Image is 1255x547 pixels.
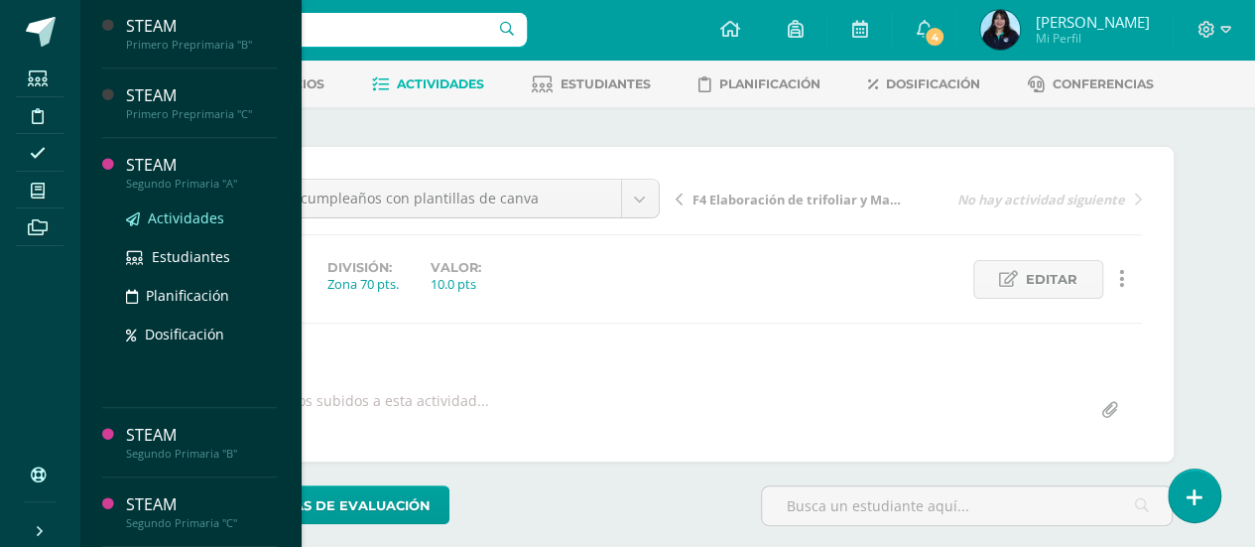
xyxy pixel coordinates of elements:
[148,208,224,227] span: Actividades
[126,245,277,268] a: Estudiantes
[186,348,1150,367] div: Trabajo en clase
[924,26,945,48] span: 4
[372,68,484,100] a: Actividades
[1035,30,1149,47] span: Mi Perfil
[126,84,277,121] a: STEAMPrimero Preprimaria "C"
[152,247,230,266] span: Estudiantes
[126,424,277,461] a: STEAMSegundo Primaria "B"
[92,13,527,47] input: Busca un usuario...
[126,177,277,191] div: Segundo Primaria "A"
[561,76,651,91] span: Estudiantes
[532,68,651,100] a: Estudiantes
[762,486,1173,525] input: Busca un estudiante aquí...
[162,485,449,524] a: Herramientas de evaluación
[1026,261,1077,298] span: Editar
[126,447,277,461] div: Segundo Primaria "B"
[980,10,1020,50] img: 717e1260f9baba787432b05432d0efc0.png
[126,154,277,191] a: STEAMSegundo Primaria "A"
[1053,76,1154,91] span: Conferencias
[431,275,481,293] div: 10.0 pts
[327,260,399,275] label: División:
[194,180,659,217] a: S1 Tarjeta de cumpleaños con plantillas de canva
[327,275,399,293] div: Zona 70 pts.
[1035,12,1149,32] span: [PERSON_NAME]
[126,284,277,307] a: Planificación
[676,189,909,208] a: F4 Elaboración de trifoliar y Maquinas simples y compuestas en engino
[431,260,481,275] label: Valor:
[126,15,277,52] a: STEAMPrimero Preprimaria "B"
[126,493,277,530] a: STEAMSegundo Primaria "C"
[957,191,1125,208] span: No hay actividad siguiente
[126,15,277,38] div: STEAM
[126,154,277,177] div: STEAM
[397,76,484,91] span: Actividades
[145,325,224,343] span: Dosificación
[698,68,820,100] a: Planificación
[868,68,980,100] a: Dosificación
[126,107,277,121] div: Primero Preprimaria "C"
[126,84,277,107] div: STEAM
[719,76,820,91] span: Planificación
[126,323,277,345] a: Dosificación
[126,206,277,229] a: Actividades
[209,180,606,217] span: S1 Tarjeta de cumpleaños con plantillas de canva
[146,286,229,305] span: Planificación
[126,493,277,516] div: STEAM
[886,76,980,91] span: Dosificación
[1028,68,1154,100] a: Conferencias
[126,38,277,52] div: Primero Preprimaria "B"
[126,516,277,530] div: Segundo Primaria "C"
[206,391,489,430] div: No hay archivos subidos a esta actividad...
[692,191,903,208] span: F4 Elaboración de trifoliar y Maquinas simples y compuestas en engino
[200,487,431,524] span: Herramientas de evaluación
[126,424,277,447] div: STEAM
